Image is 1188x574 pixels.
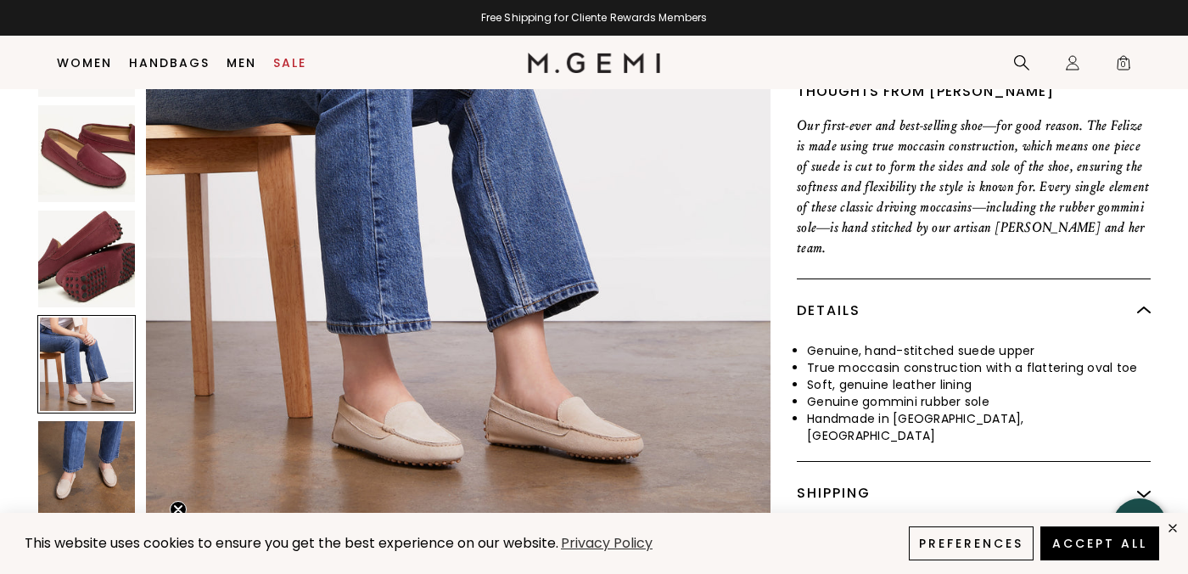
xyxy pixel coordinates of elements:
p: Our first-ever and best-selling shoe—for good reason. The Felize is made using true moccasin cons... [797,115,1151,258]
a: Sale [273,56,306,70]
li: True moccasin construction with a flattering oval toe [807,359,1151,376]
button: Preferences [909,526,1034,560]
li: Genuine, hand-stitched suede upper [807,342,1151,359]
div: Details [797,279,1151,342]
button: Accept All [1040,526,1159,560]
span: 0 [1115,58,1132,75]
a: Women [57,56,112,70]
img: The Felize Suede [38,421,135,518]
img: M.Gemi [528,53,661,73]
img: The Felize Suede [38,105,135,202]
div: Shipping [797,462,1151,525]
li: Genuine gommini rubber sole [807,393,1151,410]
a: Handbags [129,56,210,70]
img: The Felize Suede [38,211,135,307]
span: This website uses cookies to ensure you get the best experience on our website. [25,533,558,553]
a: Men [227,56,256,70]
div: Thoughts from [PERSON_NAME] [797,82,1151,102]
button: Close teaser [170,501,187,518]
li: Handmade in [GEOGRAPHIC_DATA], [GEOGRAPHIC_DATA] [807,410,1151,444]
div: close [1166,521,1180,535]
li: Soft, genuine leather lining [807,376,1151,393]
a: Privacy Policy (opens in a new tab) [558,533,655,554]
